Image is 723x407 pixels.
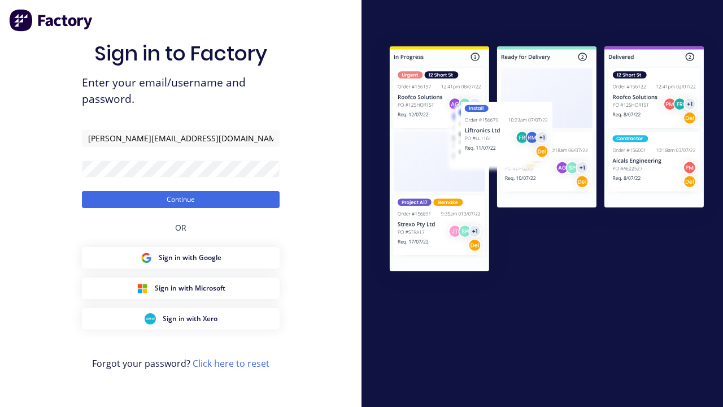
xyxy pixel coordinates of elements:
span: Sign in with Google [159,253,221,263]
input: Email/Username [82,130,280,147]
img: Sign in [371,29,723,292]
img: Xero Sign in [145,313,156,324]
button: Google Sign inSign in with Google [82,247,280,269]
a: Click here to reset [193,357,269,370]
span: Enter your email/username and password. [82,75,280,107]
h1: Sign in to Factory [94,41,267,66]
div: OR [175,208,186,247]
span: Sign in with Microsoft [155,283,225,293]
span: Forgot your password? [92,357,269,370]
img: Google Sign in [141,252,152,263]
span: Sign in with Xero [163,314,217,324]
button: Microsoft Sign inSign in with Microsoft [82,278,280,299]
img: Factory [9,9,94,32]
button: Continue [82,191,280,208]
img: Microsoft Sign in [137,283,148,294]
button: Xero Sign inSign in with Xero [82,308,280,330]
